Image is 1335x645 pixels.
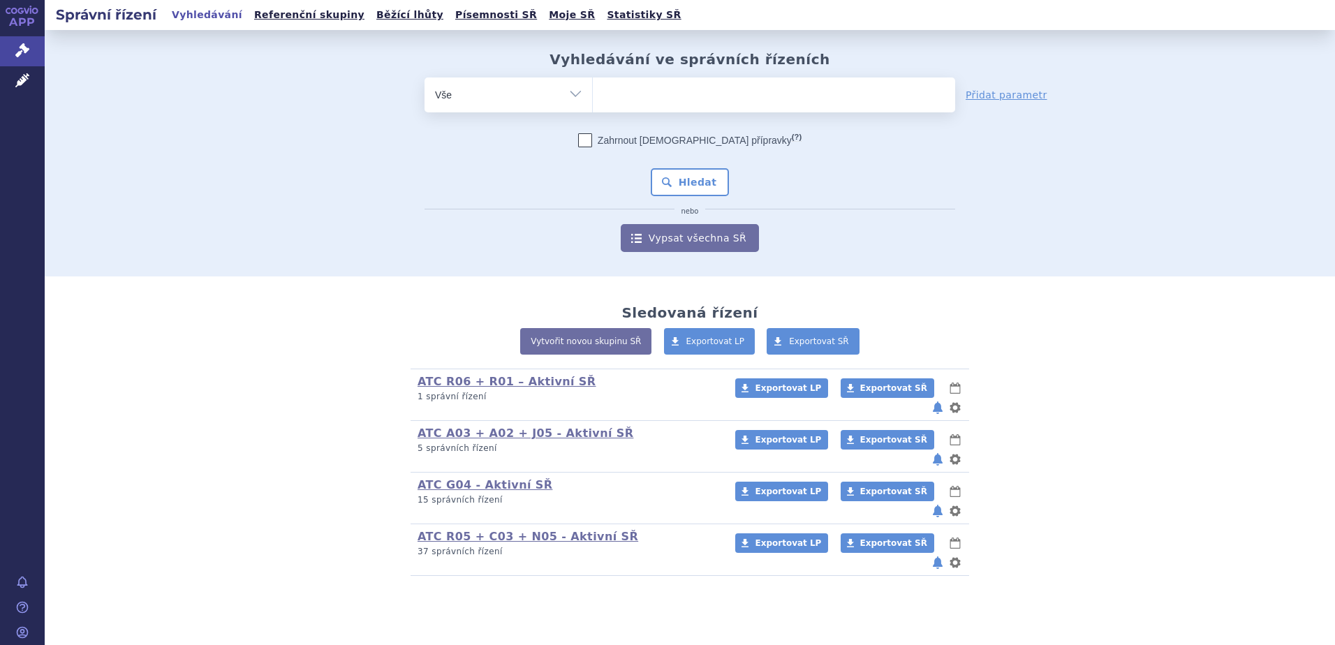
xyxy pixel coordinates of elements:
[45,5,168,24] h2: Správní řízení
[948,535,962,551] button: lhůty
[841,482,934,501] a: Exportovat SŘ
[948,503,962,519] button: nastavení
[250,6,369,24] a: Referenční skupiny
[735,430,828,450] a: Exportovat LP
[948,483,962,500] button: lhůty
[621,224,759,252] a: Vypsat všechna SŘ
[418,478,552,491] a: ATC G04 - Aktivní SŘ
[735,533,828,553] a: Exportovat LP
[948,431,962,448] button: lhůty
[168,6,246,24] a: Vyhledávání
[686,336,745,346] span: Exportovat LP
[755,538,821,548] span: Exportovat LP
[792,133,802,142] abbr: (?)
[931,503,945,519] button: notifikace
[545,6,599,24] a: Moje SŘ
[578,133,802,147] label: Zahrnout [DEMOGRAPHIC_DATA] přípravky
[418,494,717,506] p: 15 správních řízení
[841,430,934,450] a: Exportovat SŘ
[372,6,448,24] a: Běžící lhůty
[948,399,962,416] button: nastavení
[948,451,962,468] button: nastavení
[418,546,717,558] p: 37 správních řízení
[948,554,962,571] button: nastavení
[621,304,758,321] h2: Sledovaná řízení
[418,530,638,543] a: ATC R05 + C03 + N05 - Aktivní SŘ
[735,482,828,501] a: Exportovat LP
[735,378,828,398] a: Exportovat LP
[451,6,541,24] a: Písemnosti SŘ
[755,435,821,445] span: Exportovat LP
[931,554,945,571] button: notifikace
[755,383,821,393] span: Exportovat LP
[418,375,596,388] a: ATC R06 + R01 – Aktivní SŘ
[931,451,945,468] button: notifikace
[651,168,730,196] button: Hledat
[860,435,927,445] span: Exportovat SŘ
[789,336,849,346] span: Exportovat SŘ
[841,533,934,553] a: Exportovat SŘ
[841,378,934,398] a: Exportovat SŘ
[860,383,927,393] span: Exportovat SŘ
[948,380,962,396] button: lhůty
[418,391,717,403] p: 1 správní řízení
[767,328,860,355] a: Exportovat SŘ
[418,427,633,440] a: ATC A03 + A02 + J05 - Aktivní SŘ
[664,328,755,355] a: Exportovat LP
[860,538,927,548] span: Exportovat SŘ
[520,328,651,355] a: Vytvořit novou skupinu SŘ
[674,207,706,216] i: nebo
[550,51,830,68] h2: Vyhledávání ve správních řízeních
[603,6,685,24] a: Statistiky SŘ
[755,487,821,496] span: Exportovat LP
[966,88,1047,102] a: Přidat parametr
[860,487,927,496] span: Exportovat SŘ
[931,399,945,416] button: notifikace
[418,443,717,454] p: 5 správních řízení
